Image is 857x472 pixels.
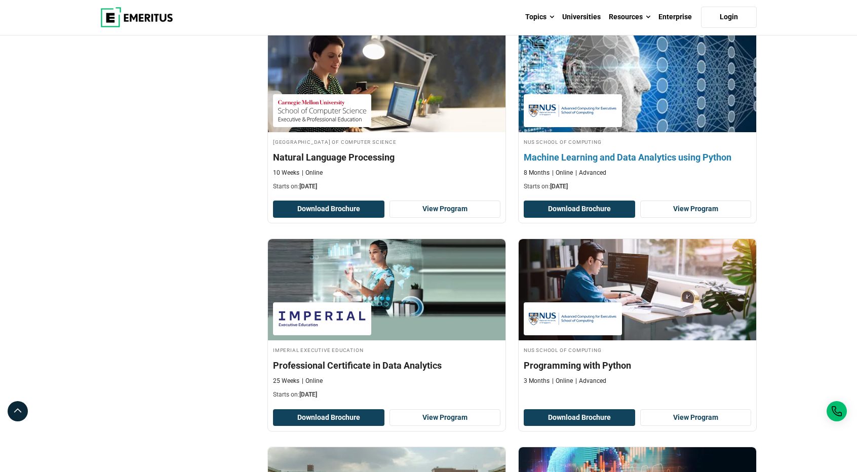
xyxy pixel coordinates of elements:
[273,137,500,146] h4: [GEOGRAPHIC_DATA] of Computer Science
[268,31,505,132] img: Natural Language Processing | Online Coding Course
[524,377,550,385] p: 3 Months
[273,169,299,177] p: 10 Weeks
[550,183,568,190] span: [DATE]
[389,201,501,218] a: View Program
[552,377,573,385] p: Online
[273,377,299,385] p: 25 Weeks
[268,239,505,340] img: Professional Certificate in Data Analytics | Online AI and Machine Learning Course
[524,137,751,146] h4: NUS School of Computing
[640,201,752,218] a: View Program
[524,151,751,164] h4: Machine Learning and Data Analytics using Python
[273,345,500,354] h4: Imperial Executive Education
[302,169,323,177] p: Online
[524,169,550,177] p: 8 Months
[552,169,573,177] p: Online
[302,377,323,385] p: Online
[529,99,617,122] img: NUS School of Computing
[519,31,756,196] a: AI and Machine Learning Course by NUS School of Computing - September 30, 2025 NUS School of Comp...
[389,409,501,426] a: View Program
[519,239,756,390] a: AI and Machine Learning Course by NUS School of Computing - NUS School of Computing NUS School of...
[529,307,617,330] img: NUS School of Computing
[524,345,751,354] h4: NUS School of Computing
[524,201,635,218] button: Download Brochure
[268,239,505,404] a: AI and Machine Learning Course by Imperial Executive Education - October 16, 2025 Imperial Execut...
[299,391,317,398] span: [DATE]
[268,31,505,196] a: Coding Course by Carnegie Mellon University School of Computer Science - March 26, 2026 Carnegie ...
[273,409,384,426] button: Download Brochure
[575,169,606,177] p: Advanced
[640,409,752,426] a: View Program
[701,7,757,28] a: Login
[519,239,756,340] img: Programming with Python | Online AI and Machine Learning Course
[278,307,366,330] img: Imperial Executive Education
[524,182,751,191] p: Starts on:
[524,359,751,372] h4: Programming with Python
[507,26,768,137] img: Machine Learning and Data Analytics using Python | Online AI and Machine Learning Course
[273,151,500,164] h4: Natural Language Processing
[299,183,317,190] span: [DATE]
[273,182,500,191] p: Starts on:
[273,359,500,372] h4: Professional Certificate in Data Analytics
[278,99,366,122] img: Carnegie Mellon University School of Computer Science
[575,377,606,385] p: Advanced
[273,201,384,218] button: Download Brochure
[273,390,500,399] p: Starts on:
[524,409,635,426] button: Download Brochure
